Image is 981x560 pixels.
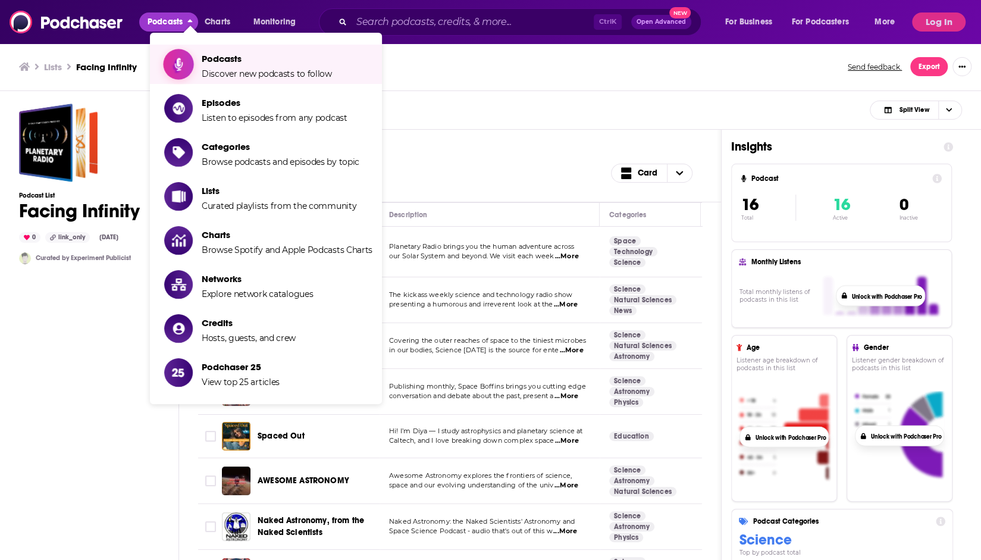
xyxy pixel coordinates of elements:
[844,62,905,72] button: Send feedback.
[36,254,131,262] a: Curated by Experiment Publicist
[717,12,787,32] button: open menu
[389,300,553,308] span: presenting a humorous and irreverent look at the
[202,273,313,284] span: Networks
[330,8,713,36] div: Search podcasts, credits, & more...
[609,295,676,305] a: Natural Sciences
[899,195,908,215] span: 0
[609,208,646,222] div: Categories
[631,15,691,29] button: Open AdvancedNew
[669,7,691,18] span: New
[741,195,759,215] span: 16
[202,317,296,329] span: Credits
[912,12,966,32] button: Log In
[258,515,375,539] a: Naked Astronomy, from the Naked Scientists
[95,233,123,242] div: [DATE]
[202,112,347,123] span: Listen to episodes from any podcast
[866,12,910,32] button: open menu
[202,377,280,387] span: View top 25 articles
[202,97,347,108] span: Episodes
[197,12,237,32] a: Charts
[205,14,230,30] span: Charts
[871,433,941,441] button: Unlock with Podchaser Pro
[19,232,40,243] div: 0
[202,53,332,64] span: Podcasts
[389,346,559,354] span: in our bodies, Science [DATE] is the source for ente
[637,19,686,25] span: Open Advanced
[736,356,832,372] h4: Listener age breakdown of podcasts in this list
[609,306,637,315] a: News
[555,436,579,446] span: ...More
[202,68,332,79] span: Discover new podcasts to follow
[389,252,554,260] span: our Solar System and beyond. We visit each week
[609,247,657,256] a: Technology
[875,14,895,30] span: More
[389,242,574,251] span: Planetary Radio brings you the human adventure across
[609,330,645,340] a: Science
[10,11,124,33] a: Podchaser - Follow, Share and Rate Podcasts
[222,467,250,495] img: AWESOME ASTRONOMY
[202,333,296,343] span: Hosts, guests, and crew
[784,12,866,32] button: open menu
[852,356,947,372] h4: Listener gender breakdown of podcasts in this list
[864,343,942,352] h4: Gender
[258,475,349,487] a: AWESOME ASTRONOMY
[139,12,198,32] button: close menu
[19,104,98,182] a: Facing Infinity
[554,481,578,490] span: ...More
[739,288,819,304] h4: Total monthly listens of podcasts in this list
[952,57,971,76] button: Show More Button
[554,392,578,401] span: ...More
[222,512,250,541] a: Naked Astronomy, from the Naked Scientists
[202,229,372,240] span: Charts
[609,522,654,531] a: Astronomy
[19,199,140,223] h1: Facing Infinity
[258,430,305,442] a: Spaced Out
[609,376,645,386] a: Science
[258,431,305,441] span: Spaced Out
[389,527,553,535] span: Space Science Podcast - audio that's out of this w
[870,101,962,120] button: Choose View
[389,336,586,345] span: Covering the outer reaches of space to the tiniest microbes
[258,515,364,537] span: Naked Astronomy, from the Naked Scientists
[609,352,654,361] a: Astronomy
[553,527,577,536] span: ...More
[76,61,137,73] h3: Facing Infinity
[609,511,645,521] a: Science
[45,232,90,243] div: link_only
[609,431,654,441] a: Education
[609,284,645,294] a: Science
[554,300,578,309] span: ...More
[609,236,641,246] a: Space
[751,258,939,266] h4: Monthly Listens
[389,392,553,400] span: conversation and debate about the past, present a
[609,398,643,407] a: Physics
[202,157,359,167] span: Browse podcasts and episodes by topic
[389,427,582,435] span: Hi! I’m Diya — I study astrophysics and planetary science at
[148,14,183,30] span: Podcasts
[222,422,250,450] img: Spaced Out
[205,431,216,442] span: Toggle select row
[202,289,313,299] span: Explore network catalogues
[741,215,795,221] p: Total
[389,290,572,299] span: The kickass weekly science and technology radio show
[747,343,827,352] h4: Age
[258,475,349,486] span: AWESOME ASTRONOMY
[555,252,579,261] span: ...More
[792,14,849,30] span: For Podcasters
[44,61,62,73] a: Lists
[751,174,927,183] h4: Podcast
[756,434,826,442] button: Unlock with Podchaser Pro
[389,471,572,480] span: Awesome Astronomy explores the frontiers of science,
[594,14,622,30] span: Ctrl K
[389,517,575,525] span: Naked Astronomy: the Naked Scientists' Astronomy and
[352,12,594,32] input: Search podcasts, credits, & more...
[731,139,934,154] h1: Insights
[609,476,654,486] a: Astronomy
[19,252,31,264] img: Experiment Publicist
[389,436,554,445] span: Caltech, and I love breaking down complex space
[202,141,359,152] span: Categories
